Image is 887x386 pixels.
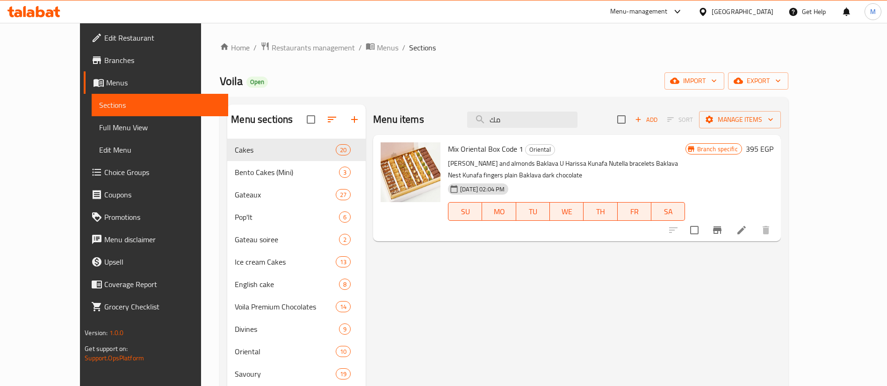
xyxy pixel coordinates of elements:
[84,161,228,183] a: Choice Groups
[227,318,366,340] div: Divines9
[260,42,355,54] a: Restaurants management
[235,167,339,178] div: Bento Cakes (Mini)
[99,144,221,155] span: Edit Menu
[235,301,336,312] div: Voila Premium Chocolates
[336,368,351,379] div: items
[525,144,555,155] div: Oriental
[253,42,257,53] li: /
[104,279,221,290] span: Coverage Report
[227,251,366,273] div: Ice cream Cakes13
[85,352,144,364] a: Support.OpsPlatform
[728,72,788,90] button: export
[336,146,350,154] span: 20
[227,206,366,228] div: Pop'It6
[227,340,366,363] div: Oriental10
[104,256,221,267] span: Upsell
[235,256,336,267] span: Ice cream Cakes
[520,205,546,218] span: TU
[104,167,221,178] span: Choice Groups
[685,220,704,240] span: Select to update
[482,202,516,221] button: MO
[321,108,343,131] span: Sort sections
[339,235,350,244] span: 2
[516,202,550,221] button: TU
[706,219,728,241] button: Branch-specific-item
[448,158,685,181] p: [PERSON_NAME] and almonds Baklava U Harissa Kunafa Nutella bracelets Baklava Nest Kunafa fingers ...
[227,363,366,385] div: Savoury19
[486,205,512,218] span: MO
[336,256,351,267] div: items
[227,183,366,206] div: Gateaux27
[84,27,228,49] a: Edit Restaurant
[366,42,398,54] a: Menus
[452,205,478,218] span: SU
[631,112,661,127] button: Add
[104,211,221,223] span: Promotions
[227,295,366,318] div: Voila Premium Chocolates14
[85,343,128,355] span: Get support on:
[339,213,350,222] span: 6
[235,368,336,379] span: Savoury
[584,202,617,221] button: TH
[377,42,398,53] span: Menus
[246,77,268,88] div: Open
[339,167,351,178] div: items
[235,323,339,335] span: Divines
[336,347,350,356] span: 10
[106,77,221,88] span: Menus
[336,189,351,200] div: items
[672,75,717,87] span: import
[84,206,228,228] a: Promotions
[661,112,699,127] span: Select section first
[550,202,584,221] button: WE
[235,234,339,245] span: Gateau soiree
[336,346,351,357] div: items
[220,70,243,91] span: Voila
[736,75,781,87] span: export
[373,112,424,126] h2: Menu items
[235,189,336,200] span: Gateaux
[402,42,405,53] li: /
[755,219,777,241] button: delete
[84,228,228,251] a: Menu disclaimer
[336,258,350,267] span: 13
[235,211,339,223] span: Pop'It
[339,280,350,289] span: 8
[227,228,366,251] div: Gateau soiree2
[99,122,221,133] span: Full Menu View
[336,144,351,155] div: items
[339,211,351,223] div: items
[634,114,659,125] span: Add
[381,142,440,202] img: Mix Oriental Box Code 1
[336,301,351,312] div: items
[235,144,336,155] span: Cakes
[339,323,351,335] div: items
[235,346,336,357] span: Oriental
[587,205,613,218] span: TH
[359,42,362,53] li: /
[612,110,631,129] span: Select section
[220,42,250,53] a: Home
[526,144,555,155] span: Oriental
[448,142,523,156] span: Mix Oriental Box Code 1
[246,78,268,86] span: Open
[227,139,366,161] div: Cakes20
[84,295,228,318] a: Grocery Checklist
[92,139,228,161] a: Edit Menu
[339,168,350,177] span: 3
[104,32,221,43] span: Edit Restaurant
[699,111,781,128] button: Manage items
[92,94,228,116] a: Sections
[870,7,876,17] span: M
[467,112,577,128] input: search
[448,202,482,221] button: SU
[301,110,321,129] span: Select all sections
[456,185,508,194] span: [DATE] 02:04 PM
